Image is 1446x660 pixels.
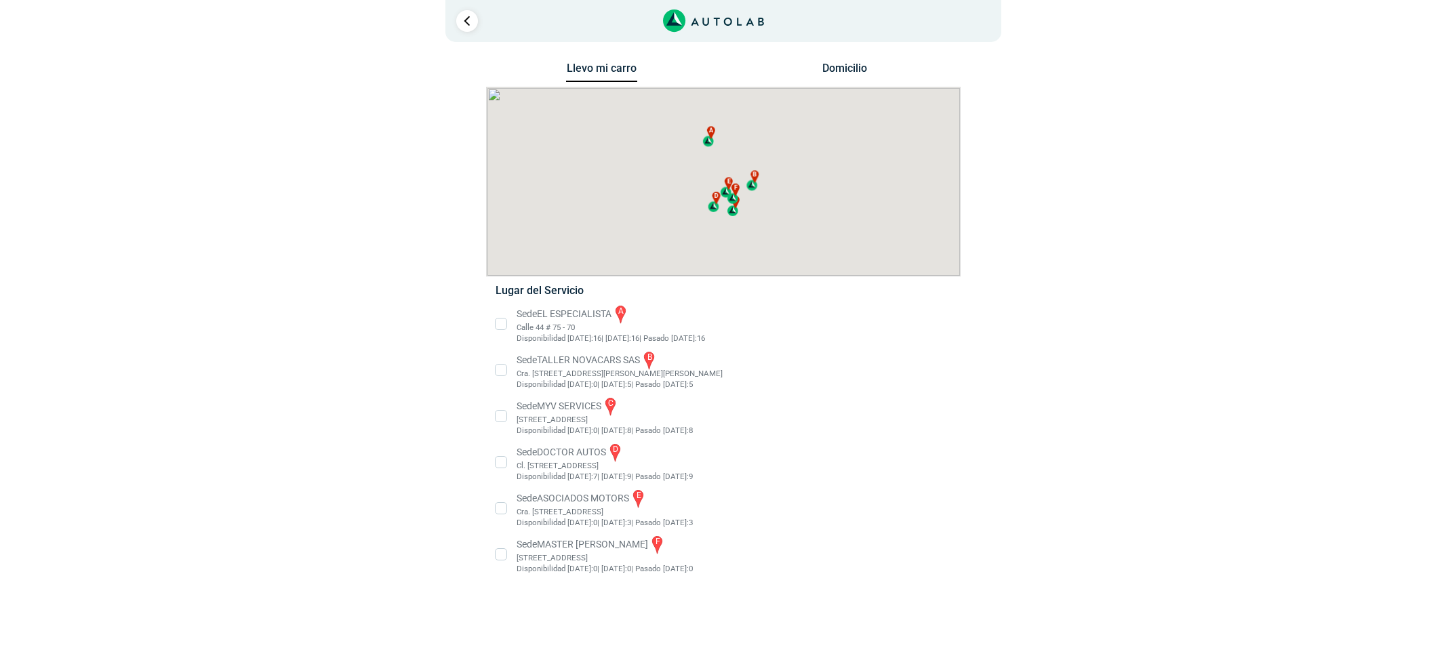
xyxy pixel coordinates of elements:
button: Domicilio [809,62,880,81]
span: a [708,126,712,136]
a: Link al sitio de autolab [663,14,764,26]
a: Ir al paso anterior [456,10,478,32]
button: Llevo mi carro [566,62,637,83]
span: d [714,192,718,201]
span: c [733,196,737,205]
h5: Lugar del Servicio [496,284,950,297]
span: b [752,170,757,179]
span: e [727,177,730,186]
span: f [734,184,737,193]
